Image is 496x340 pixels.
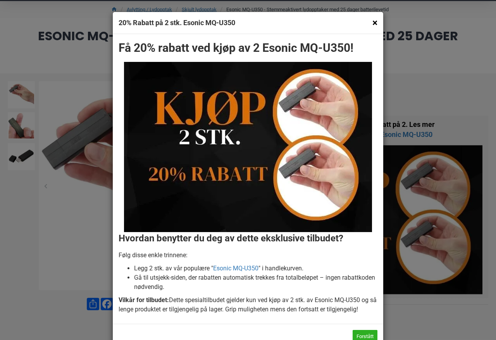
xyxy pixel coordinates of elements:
p: Følg disse enkle trinnene: [119,251,377,260]
li: Legg 2 stk. av vår populære " " i handlekurven. [134,264,377,273]
li: Gå til utsjekk-siden, der rabatten automatisk trekkes fra totalbeløpet – ingen rabattkoden nødven... [134,273,377,292]
h4: 20% Rabatt på 2 stk. Esonic MQ-U350 [119,18,377,28]
h2: Få 20% rabatt ved kjøp av 2 Esonic MQ-U350! [119,40,377,56]
strong: Vilkår for tilbudet: [119,296,169,304]
button: × [372,18,377,27]
img: 20% rabatt ved Kjøp av 2 Esonic MQ-U350 [124,62,372,232]
a: Esonic MQ-U350 [213,264,258,273]
h3: Hvordan benytter du deg av dette eksklusive tilbudet? [119,232,377,245]
p: Dette spesialtilbudet gjelder kun ved kjøp av 2 stk. av Esonic MQ-U350 og så lenge produktet er t... [119,296,377,314]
